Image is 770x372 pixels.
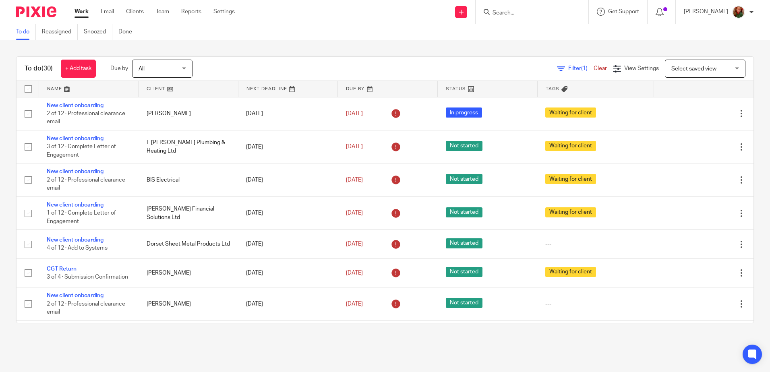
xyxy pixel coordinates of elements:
[346,177,363,183] span: [DATE]
[346,241,363,247] span: [DATE]
[139,196,238,229] td: [PERSON_NAME] Financial Solutions Ltd
[446,141,482,151] span: Not started
[75,8,89,16] a: Work
[47,210,116,224] span: 1 of 12 · Complete Letter of Engagement
[213,8,235,16] a: Settings
[84,24,112,40] a: Snoozed
[492,10,564,17] input: Search
[238,97,338,130] td: [DATE]
[594,66,607,71] a: Clear
[101,8,114,16] a: Email
[346,270,363,276] span: [DATE]
[47,246,108,251] span: 4 of 12 · Add to Systems
[47,144,116,158] span: 3 of 12 · Complete Letter of Engagement
[238,130,338,163] td: [DATE]
[568,66,594,71] span: Filter
[139,230,238,258] td: Dorset Sheet Metal Products Ltd
[732,6,745,19] img: sallycropped.JPG
[545,300,646,308] div: ---
[346,144,363,150] span: [DATE]
[671,66,716,72] span: Select saved view
[238,230,338,258] td: [DATE]
[545,141,596,151] span: Waiting for client
[47,169,103,174] a: New client onboarding
[139,320,238,349] td: CCA Practice Info
[545,107,596,118] span: Waiting for client
[139,287,238,320] td: [PERSON_NAME]
[238,258,338,287] td: [DATE]
[346,210,363,216] span: [DATE]
[545,207,596,217] span: Waiting for client
[47,111,125,125] span: 2 of 12 · Professional clearance email
[545,174,596,184] span: Waiting for client
[156,8,169,16] a: Team
[181,8,201,16] a: Reports
[624,66,659,71] span: View Settings
[139,66,145,72] span: All
[684,8,728,16] p: [PERSON_NAME]
[139,258,238,287] td: [PERSON_NAME]
[41,65,53,72] span: (30)
[47,136,103,141] a: New client onboarding
[238,196,338,229] td: [DATE]
[47,177,125,191] span: 2 of 12 · Professional clearance email
[126,8,144,16] a: Clients
[446,174,482,184] span: Not started
[47,202,103,208] a: New client onboarding
[238,320,338,349] td: [DATE]
[47,103,103,108] a: New client onboarding
[446,238,482,248] span: Not started
[16,24,36,40] a: To do
[608,9,639,14] span: Get Support
[545,240,646,248] div: ---
[238,163,338,196] td: [DATE]
[238,287,338,320] td: [DATE]
[47,293,103,298] a: New client onboarding
[16,6,56,17] img: Pixie
[346,111,363,116] span: [DATE]
[446,207,482,217] span: Not started
[546,87,559,91] span: Tags
[61,60,96,78] a: + Add task
[446,298,482,308] span: Not started
[346,301,363,307] span: [DATE]
[47,301,125,315] span: 2 of 12 · Professional clearance email
[139,130,238,163] td: L [PERSON_NAME] Plumbing & Heating Ltd
[47,266,77,272] a: CGT Return
[581,66,588,71] span: (1)
[110,64,128,72] p: Due by
[42,24,78,40] a: Reassigned
[118,24,138,40] a: Done
[47,237,103,243] a: New client onboarding
[446,107,482,118] span: In progress
[25,64,53,73] h1: To do
[139,163,238,196] td: BIS Electrical
[545,267,596,277] span: Waiting for client
[446,267,482,277] span: Not started
[47,274,128,280] span: 3 of 4 · Submission Confirmation
[139,97,238,130] td: [PERSON_NAME]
